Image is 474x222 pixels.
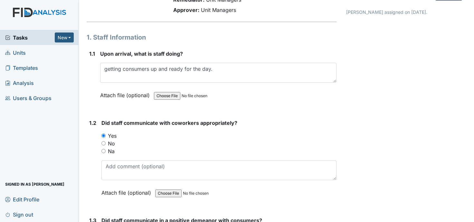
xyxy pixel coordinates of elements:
span: Units [5,48,26,58]
label: Na [108,147,115,155]
input: No [101,141,106,145]
label: Yes [108,132,117,140]
span: Signed in as [PERSON_NAME] [5,179,64,189]
strong: Approver: [173,7,199,13]
label: No [108,140,115,147]
span: Edit Profile [5,194,39,204]
span: Upon arrival, what is staff doing? [100,51,183,57]
label: 1.1 [89,50,95,58]
span: Did staff communicate with coworkers appropriately? [101,120,237,126]
h1: 1. Staff Information [87,32,337,42]
span: Users & Groups [5,93,52,103]
span: Templates [5,63,38,73]
span: Unit Managers [201,7,236,13]
input: Na [101,149,106,153]
label: Attach file (optional) [101,185,154,197]
span: Analysis [5,78,34,88]
p: [PERSON_NAME] assigned on [DATE]. [346,9,466,15]
button: New [55,32,74,42]
span: Sign out [5,209,33,219]
input: Yes [101,134,106,138]
a: Tasks [5,34,55,42]
label: Attach file (optional) [100,88,152,99]
label: 1.2 [89,119,96,127]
